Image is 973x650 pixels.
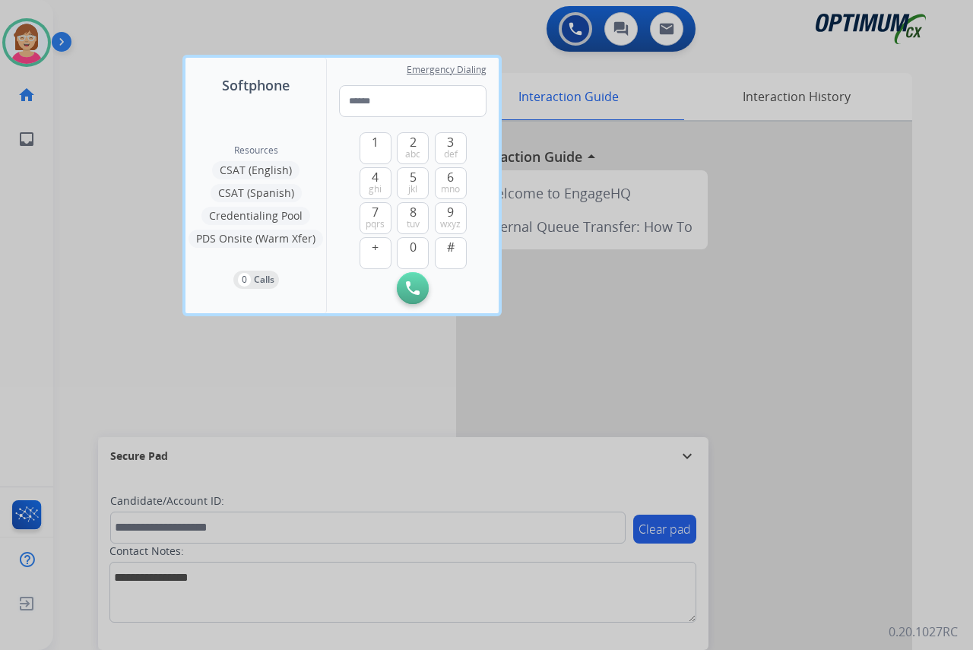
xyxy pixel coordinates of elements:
button: Credentialing Pool [201,207,310,225]
button: 5jkl [397,167,429,199]
span: ghi [369,183,382,195]
button: CSAT (English) [212,161,300,179]
span: 0 [410,238,417,256]
span: mno [441,183,460,195]
p: 0.20.1027RC [889,623,958,641]
p: 0 [238,273,251,287]
button: 1 [360,132,391,164]
span: 2 [410,133,417,151]
p: Calls [254,273,274,287]
button: 3def [435,132,467,164]
span: Emergency Dialing [407,64,486,76]
span: # [447,238,455,256]
button: 0 [397,237,429,269]
button: # [435,237,467,269]
span: abc [405,148,420,160]
span: 1 [372,133,379,151]
button: 7pqrs [360,202,391,234]
span: Softphone [222,75,290,96]
img: call-button [406,281,420,295]
button: 6mno [435,167,467,199]
span: jkl [408,183,417,195]
button: 4ghi [360,167,391,199]
span: def [444,148,458,160]
button: 2abc [397,132,429,164]
span: 6 [447,168,454,186]
span: 3 [447,133,454,151]
span: 9 [447,203,454,221]
button: PDS Onsite (Warm Xfer) [189,230,323,248]
button: 0Calls [233,271,279,289]
span: 4 [372,168,379,186]
span: + [372,238,379,256]
span: pqrs [366,218,385,230]
span: 7 [372,203,379,221]
span: wxyz [440,218,461,230]
span: tuv [407,218,420,230]
span: 5 [410,168,417,186]
button: 9wxyz [435,202,467,234]
span: 8 [410,203,417,221]
button: 8tuv [397,202,429,234]
button: CSAT (Spanish) [211,184,302,202]
span: Resources [234,144,278,157]
button: + [360,237,391,269]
